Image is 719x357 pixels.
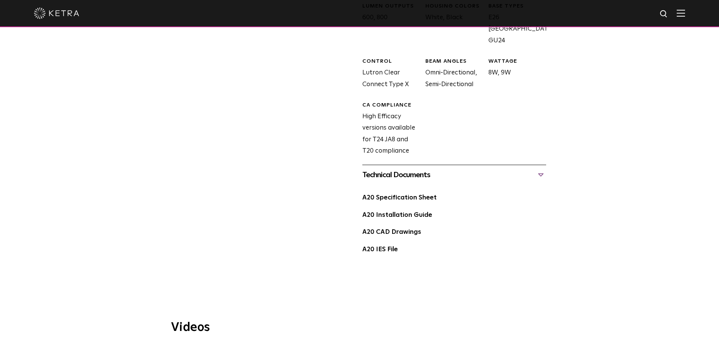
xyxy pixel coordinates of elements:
div: Omni-Directional, Semi-Directional [420,58,483,90]
img: ketra-logo-2019-white [34,8,79,19]
h3: Videos [171,321,548,334]
a: A20 IES File [362,246,398,253]
div: 8W, 9W [483,58,546,90]
div: Lutron Clear Connect Type X [357,58,420,90]
div: WATTAGE [488,58,546,65]
div: High Efficacy versions available for T24 JA8 and T20 compliance [357,102,420,157]
div: BEAM ANGLES [425,58,483,65]
a: A20 Specification Sheet [362,195,437,201]
img: Hamburger%20Nav.svg [677,9,685,17]
div: CONTROL [362,58,420,65]
div: Technical Documents [362,169,546,181]
a: A20 CAD Drawings [362,229,421,235]
a: A20 Installation Guide [362,212,432,218]
img: search icon [659,9,669,19]
div: CA Compliance [362,102,420,109]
